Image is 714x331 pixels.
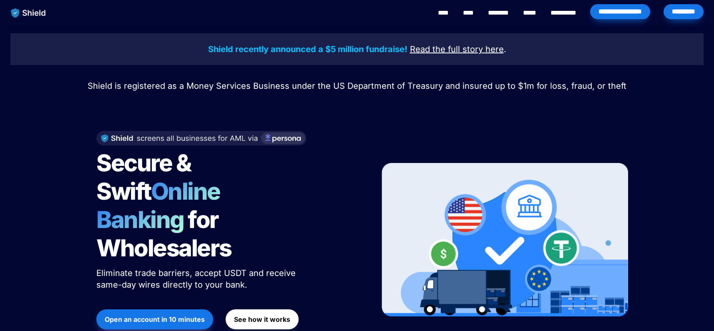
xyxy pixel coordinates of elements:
[226,309,299,329] button: See how it works
[234,315,290,323] strong: See how it works
[410,44,483,54] u: Read the full story
[88,81,626,91] span: Shield is registered as a Money Services Business under the US Department of Treasury and insured...
[96,309,213,329] button: Open an account in 10 minutes
[96,268,298,290] span: Eliminate trade barriers, accept USDT and receive same-day wires directly to your bank.
[410,45,483,54] a: Read the full story
[96,149,195,206] span: Secure & Swift
[105,315,205,323] strong: Open an account in 10 minutes
[96,206,231,262] span: for Wholesalers
[7,4,50,22] img: website logo
[208,44,407,54] strong: Shield recently announced a $5 million fundraise!
[504,44,506,54] span: .
[485,44,504,54] u: here
[485,45,504,54] a: here
[96,177,229,234] span: Online Banking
